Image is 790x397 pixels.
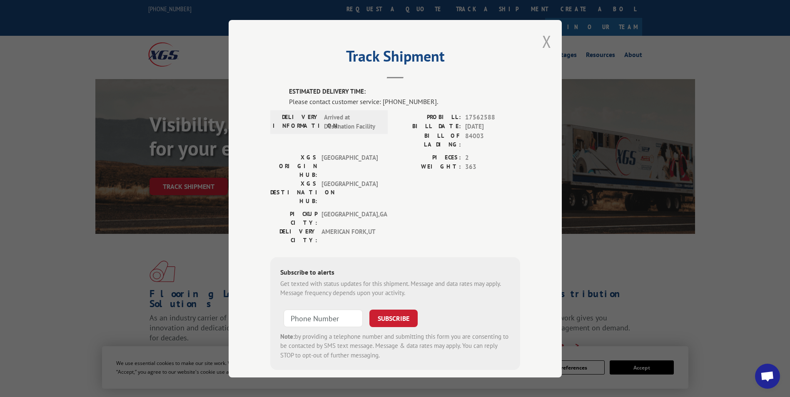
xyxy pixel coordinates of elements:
[284,309,363,327] input: Phone Number
[273,112,320,131] label: DELIVERY INFORMATION:
[369,309,418,327] button: SUBSCRIBE
[465,122,520,132] span: [DATE]
[270,179,317,205] label: XGS DESTINATION HUB:
[321,179,378,205] span: [GEOGRAPHIC_DATA]
[280,332,295,340] strong: Note:
[395,112,461,122] label: PROBILL:
[465,112,520,122] span: 17562588
[321,209,378,227] span: [GEOGRAPHIC_DATA] , GA
[280,279,510,298] div: Get texted with status updates for this shipment. Message and data rates may apply. Message frequ...
[321,227,378,244] span: AMERICAN FORK , UT
[321,153,378,179] span: [GEOGRAPHIC_DATA]
[755,364,780,389] a: Open chat
[324,112,380,131] span: Arrived at Destination Facility
[542,30,551,52] button: Close modal
[280,267,510,279] div: Subscribe to alerts
[289,96,520,106] div: Please contact customer service: [PHONE_NUMBER].
[280,332,510,360] div: by providing a telephone number and submitting this form you are consenting to be contacted by SM...
[465,162,520,172] span: 363
[270,209,317,227] label: PICKUP CITY:
[465,131,520,149] span: 84003
[395,162,461,172] label: WEIGHT:
[395,131,461,149] label: BILL OF LADING:
[270,227,317,244] label: DELIVERY CITY:
[270,50,520,66] h2: Track Shipment
[289,87,520,97] label: ESTIMATED DELIVERY TIME:
[395,122,461,132] label: BILL DATE:
[465,153,520,162] span: 2
[395,153,461,162] label: PIECES:
[270,153,317,179] label: XGS ORIGIN HUB:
